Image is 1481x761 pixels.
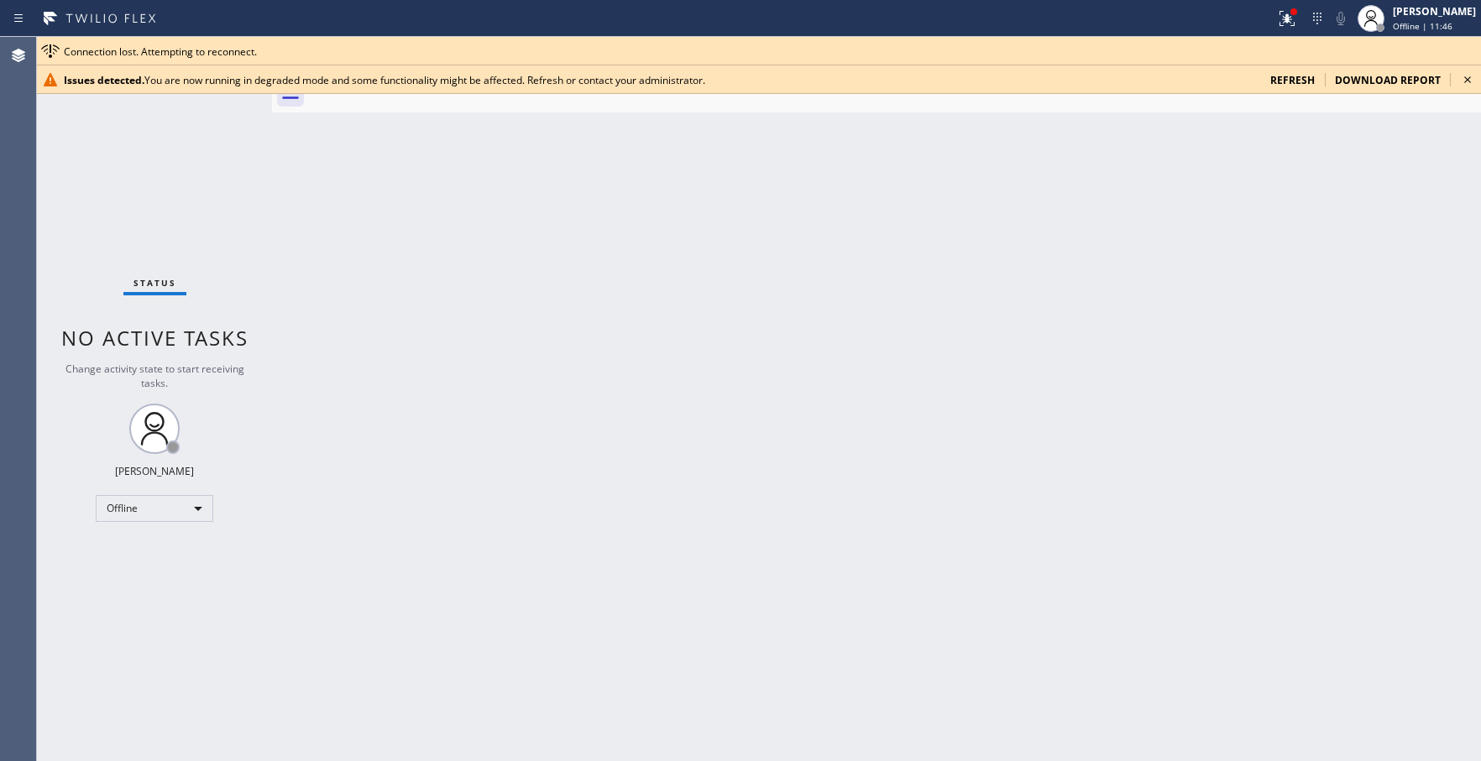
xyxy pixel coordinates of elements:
span: Status [133,277,176,289]
span: No active tasks [61,324,249,352]
div: [PERSON_NAME] [1393,4,1476,18]
div: [PERSON_NAME] [115,464,194,478]
b: Issues detected. [64,73,144,87]
span: download report [1335,73,1441,87]
span: Connection lost. Attempting to reconnect. [64,44,257,59]
div: You are now running in degraded mode and some functionality might be affected. Refresh or contact... [64,73,1257,87]
button: Mute [1329,7,1353,30]
span: Change activity state to start receiving tasks. [65,362,244,390]
span: Offline | 11:46 [1393,20,1452,32]
div: Offline [96,495,213,522]
span: refresh [1270,73,1315,87]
